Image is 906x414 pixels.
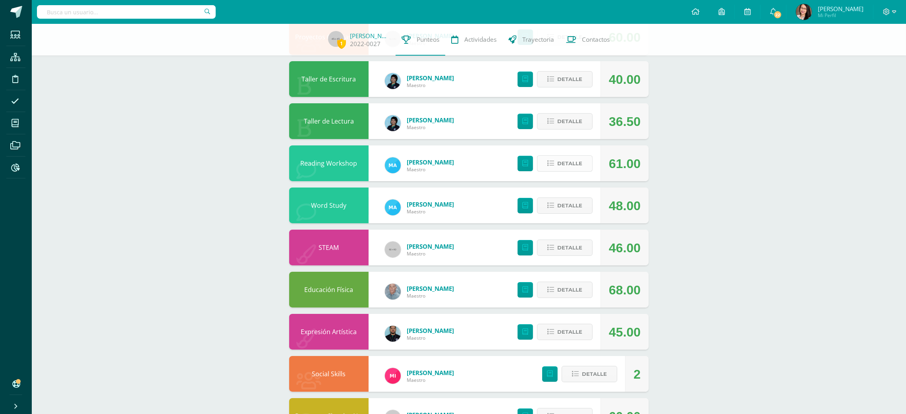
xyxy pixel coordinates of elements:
[537,113,593,130] button: Detalle
[582,35,610,44] span: Contactos
[301,327,357,336] a: Expresión Artística
[407,166,454,173] span: Maestro
[609,62,641,97] div: 40.00
[609,272,641,308] div: 68.00
[407,82,454,89] span: Maestro
[319,243,339,252] a: STEAM
[289,61,369,97] div: Taller de Escritura
[557,240,582,255] span: Detalle
[407,208,454,215] span: Maestro
[773,10,782,19] span: 22
[337,39,346,48] span: 1
[385,368,401,384] img: 63ef49b70f225fbda378142858fbe819.png
[537,240,593,256] button: Detalle
[537,155,593,172] button: Detalle
[407,124,454,131] span: Maestro
[582,367,607,381] span: Detalle
[407,74,454,82] a: [PERSON_NAME]
[407,369,454,377] a: [PERSON_NAME]
[537,324,593,340] button: Detalle
[304,117,354,126] a: Taller de Lectura
[407,250,454,257] span: Maestro
[407,292,454,299] span: Maestro
[818,5,864,13] span: [PERSON_NAME]
[305,285,354,294] a: Educación Física
[312,370,346,378] a: Social Skills
[289,230,369,265] div: STEAM
[311,201,347,210] a: Word Study
[396,24,445,56] a: Punteos
[609,188,641,224] div: 48.00
[634,356,641,392] div: 2
[557,282,582,297] span: Detalle
[289,103,369,139] div: Taller de Lectura
[385,73,401,89] img: d57e07c1bc35c907652cefc5b06cc8a1.png
[557,325,582,339] span: Detalle
[557,156,582,171] span: Detalle
[328,31,344,47] img: 45x45
[407,377,454,383] span: Maestro
[289,145,369,181] div: Reading Workshop
[289,272,369,308] div: Educación Física
[301,159,357,168] a: Reading Workshop
[445,24,502,56] a: Actividades
[289,314,369,350] div: Expresión Artística
[537,282,593,298] button: Detalle
[385,115,401,131] img: d57e07c1bc35c907652cefc5b06cc8a1.png
[407,242,454,250] a: [PERSON_NAME]
[385,199,401,215] img: 51297686cd001f20f1b4136f7b1f914a.png
[302,75,356,83] a: Taller de Escritura
[562,366,617,382] button: Detalle
[289,356,369,392] div: Social Skills
[537,71,593,87] button: Detalle
[796,4,812,20] img: 220e157e7b27880ea9080e7bb9588460.png
[464,35,496,44] span: Actividades
[350,32,390,40] a: [PERSON_NAME]
[417,35,439,44] span: Punteos
[37,5,216,19] input: Busca un usuario...
[557,114,582,129] span: Detalle
[609,104,641,139] div: 36.50
[350,40,381,48] a: 2022-0027
[385,242,401,257] img: 60x60
[609,146,641,182] div: 61.00
[385,326,401,342] img: 9f25a704c7e525b5c9fe1d8c113699e7.png
[522,35,554,44] span: Trayectoria
[502,24,560,56] a: Trayectoria
[560,24,616,56] a: Contactos
[609,314,641,350] div: 45.00
[407,335,454,341] span: Maestro
[385,284,401,300] img: 4256d6e89954888fb00e40decb141709.png
[818,12,864,19] span: Mi Perfil
[557,72,582,87] span: Detalle
[407,200,454,208] a: [PERSON_NAME]
[609,230,641,266] div: 46.00
[289,188,369,223] div: Word Study
[407,327,454,335] a: [PERSON_NAME]
[557,198,582,213] span: Detalle
[407,116,454,124] a: [PERSON_NAME]
[407,284,454,292] a: [PERSON_NAME]
[385,157,401,173] img: 51297686cd001f20f1b4136f7b1f914a.png
[537,197,593,214] button: Detalle
[407,158,454,166] a: [PERSON_NAME]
